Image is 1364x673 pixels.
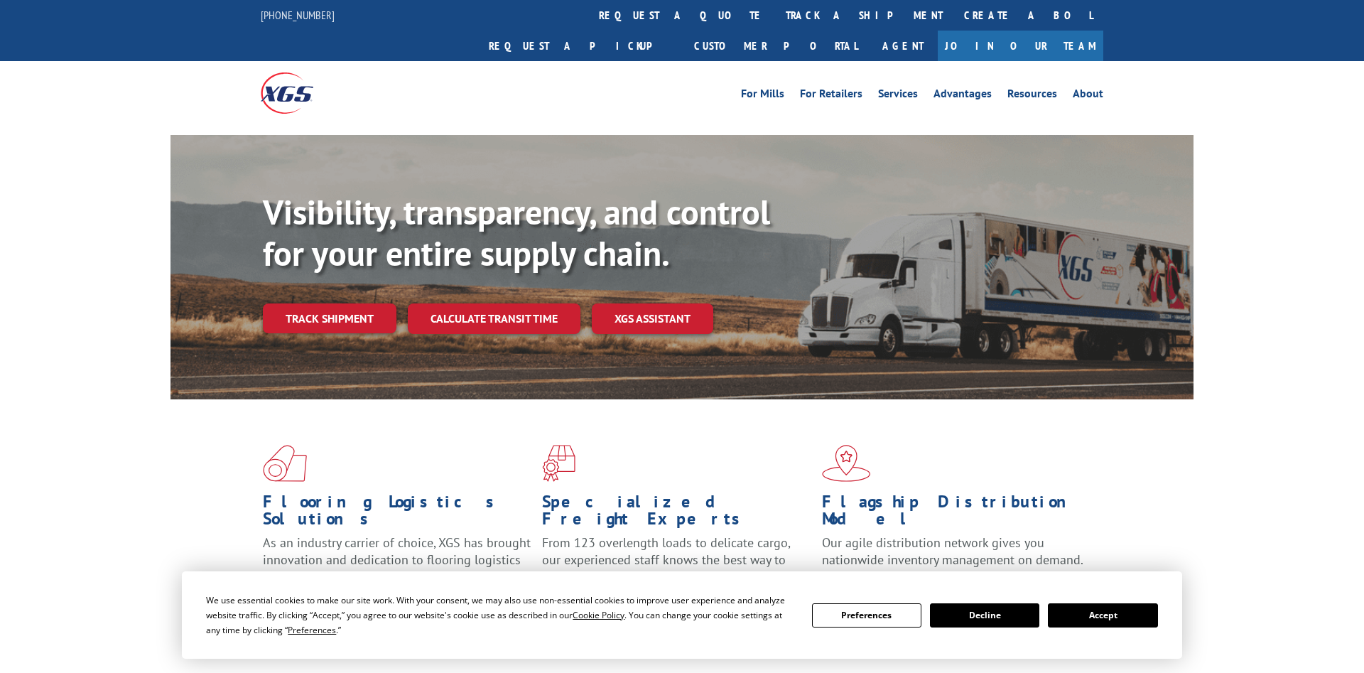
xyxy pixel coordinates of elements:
a: Advantages [933,88,992,104]
a: Resources [1007,88,1057,104]
h1: Flooring Logistics Solutions [263,493,531,534]
div: Cookie Consent Prompt [182,571,1182,659]
b: Visibility, transparency, and control for your entire supply chain. [263,190,770,275]
a: XGS ASSISTANT [592,303,713,334]
img: xgs-icon-flagship-distribution-model-red [822,445,871,482]
img: xgs-icon-focused-on-flooring-red [542,445,575,482]
button: Accept [1048,603,1157,628]
a: Agent [868,31,938,61]
a: Services [878,88,918,104]
button: Decline [930,603,1039,628]
a: Join Our Team [938,31,1103,61]
span: As an industry carrier of choice, XGS has brought innovation and dedication to flooring logistics... [263,534,531,585]
img: xgs-icon-total-supply-chain-intelligence-red [263,445,307,482]
a: For Mills [741,88,784,104]
span: Preferences [288,624,336,636]
a: Customer Portal [683,31,868,61]
a: For Retailers [800,88,862,104]
a: Request a pickup [478,31,683,61]
a: Track shipment [263,303,396,333]
a: [PHONE_NUMBER] [261,8,335,22]
span: Cookie Policy [573,609,624,621]
p: From 123 overlength loads to delicate cargo, our experienced staff knows the best way to move you... [542,534,811,598]
a: Calculate transit time [408,303,580,334]
div: We use essential cookies to make our site work. With your consent, we may also use non-essential ... [206,593,794,637]
a: About [1073,88,1103,104]
h1: Flagship Distribution Model [822,493,1090,534]
h1: Specialized Freight Experts [542,493,811,534]
span: Our agile distribution network gives you nationwide inventory management on demand. [822,534,1083,568]
button: Preferences [812,603,921,628]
